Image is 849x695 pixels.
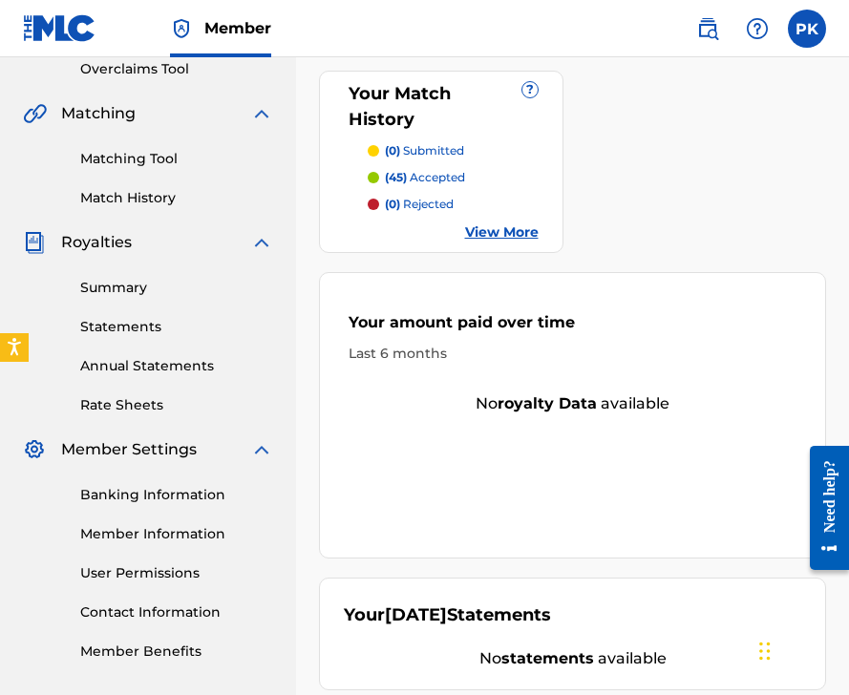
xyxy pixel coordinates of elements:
[498,394,597,412] strong: royalty data
[788,10,826,48] div: User Menu
[23,14,96,42] img: MLC Logo
[385,143,400,158] span: (0)
[61,231,132,254] span: Royalties
[344,647,801,670] div: No available
[368,196,539,213] a: (0) rejected
[368,169,539,186] a: (45) accepted
[250,438,273,461] img: expand
[344,81,539,133] div: Your Match History
[80,524,273,544] a: Member Information
[465,222,539,242] a: View More
[23,438,46,461] img: Member Settings
[385,169,465,186] p: accepted
[80,278,273,298] a: Summary
[80,149,273,169] a: Matching Tool
[250,231,273,254] img: expand
[250,102,273,125] img: expand
[385,196,454,213] p: rejected
[759,622,771,680] div: Glisser
[696,17,719,40] img: search
[23,231,46,254] img: Royalties
[80,485,273,505] a: Banking Information
[753,603,849,695] div: Widget de chat
[320,392,825,415] div: No available
[80,59,273,79] a: Overclaims Tool
[23,102,47,125] img: Matching
[61,102,136,125] span: Matching
[501,649,594,667] strong: statements
[753,603,849,695] iframe: Chat Widget
[349,344,796,364] div: Last 6 months
[738,10,776,48] div: Help
[80,642,273,662] a: Member Benefits
[385,197,400,211] span: (0)
[344,602,551,628] div: Your Statements
[80,395,273,415] a: Rate Sheets
[80,188,273,208] a: Match History
[522,82,538,97] span: ?
[385,142,464,159] p: submitted
[385,604,447,625] span: [DATE]
[746,17,769,40] img: help
[689,10,727,48] a: Public Search
[204,17,271,39] span: Member
[385,170,407,184] span: (45)
[368,142,539,159] a: (0) submitted
[170,17,193,40] img: Top Rightsholder
[61,438,197,461] span: Member Settings
[80,356,273,376] a: Annual Statements
[80,602,273,622] a: Contact Information
[80,317,273,337] a: Statements
[796,430,849,587] iframe: Resource Center
[349,311,796,344] div: Your amount paid over time
[80,563,273,583] a: User Permissions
